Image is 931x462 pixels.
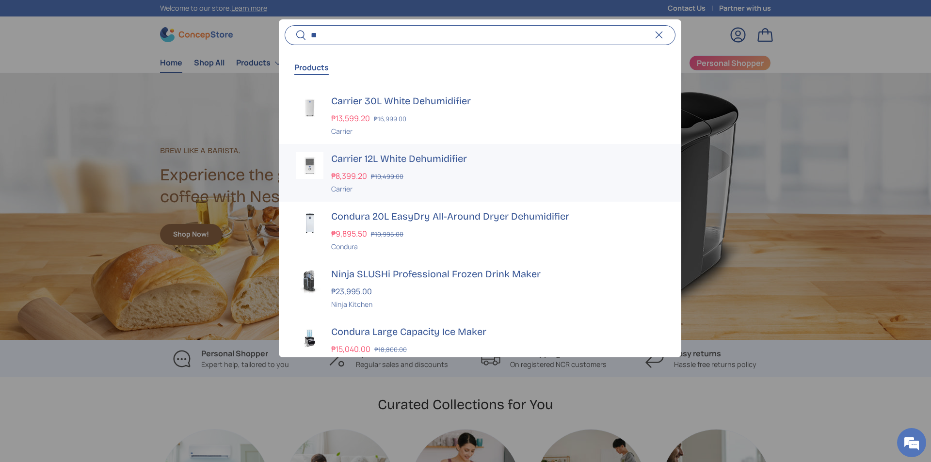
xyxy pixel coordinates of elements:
div: Condura [331,357,664,367]
h3: Ninja SLUSHi Professional Frozen Drink Maker [331,267,664,281]
img: carrier-dehumidifier-12-liter-full-view-concepstore [296,152,323,179]
button: Products [294,56,329,79]
strong: ₱23,995.00 [331,286,374,297]
div: Ninja Kitchen [331,299,664,309]
a: carrier-dehumidifier-30-liter-full-view-concepstore Carrier 30L White Dehumidifier ₱13,599.20 ₱16... [279,86,681,144]
s: ₱18,800.00 [374,345,407,354]
strong: ₱13,599.20 [331,113,372,124]
h3: Condura Large Capacity Ice Maker [331,325,664,338]
a: Ninja SLUSHi Professional Frozen Drink Maker ₱23,995.00 Ninja Kitchen [279,259,681,317]
s: ₱16,999.00 [374,114,406,123]
div: Chat with us now [50,54,163,67]
strong: ₱9,895.50 [331,228,369,239]
strong: ₱15,040.00 [331,344,373,354]
a: Condura Large Capacity Ice Maker ₱15,040.00 ₱18,800.00 Condura [279,317,681,375]
s: ₱10,995.00 [371,230,403,239]
a: condura-easy-dry-dehumidifier-full-view-concepstore.ph Condura 20L EasyDry All-Around Dryer Dehum... [279,202,681,259]
strong: ₱8,399.20 [331,171,369,181]
h3: Condura 20L EasyDry All-Around Dryer Dehumidifier [331,209,664,223]
div: Carrier [331,126,664,136]
div: Carrier [331,184,664,194]
div: Minimize live chat window [159,5,182,28]
img: carrier-dehumidifier-30-liter-full-view-concepstore [296,94,323,121]
span: We're online! [56,122,134,220]
h3: Carrier 12L White Dehumidifier [331,152,664,165]
h3: Carrier 30L White Dehumidifier [331,94,664,108]
a: carrier-dehumidifier-12-liter-full-view-concepstore Carrier 12L White Dehumidifier ₱8,399.20 ₱10,... [279,144,681,202]
img: condura-easy-dry-dehumidifier-full-view-concepstore.ph [296,209,323,237]
div: Condura [331,241,664,252]
textarea: Type your message and hit 'Enter' [5,265,185,299]
s: ₱10,499.00 [371,172,403,181]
